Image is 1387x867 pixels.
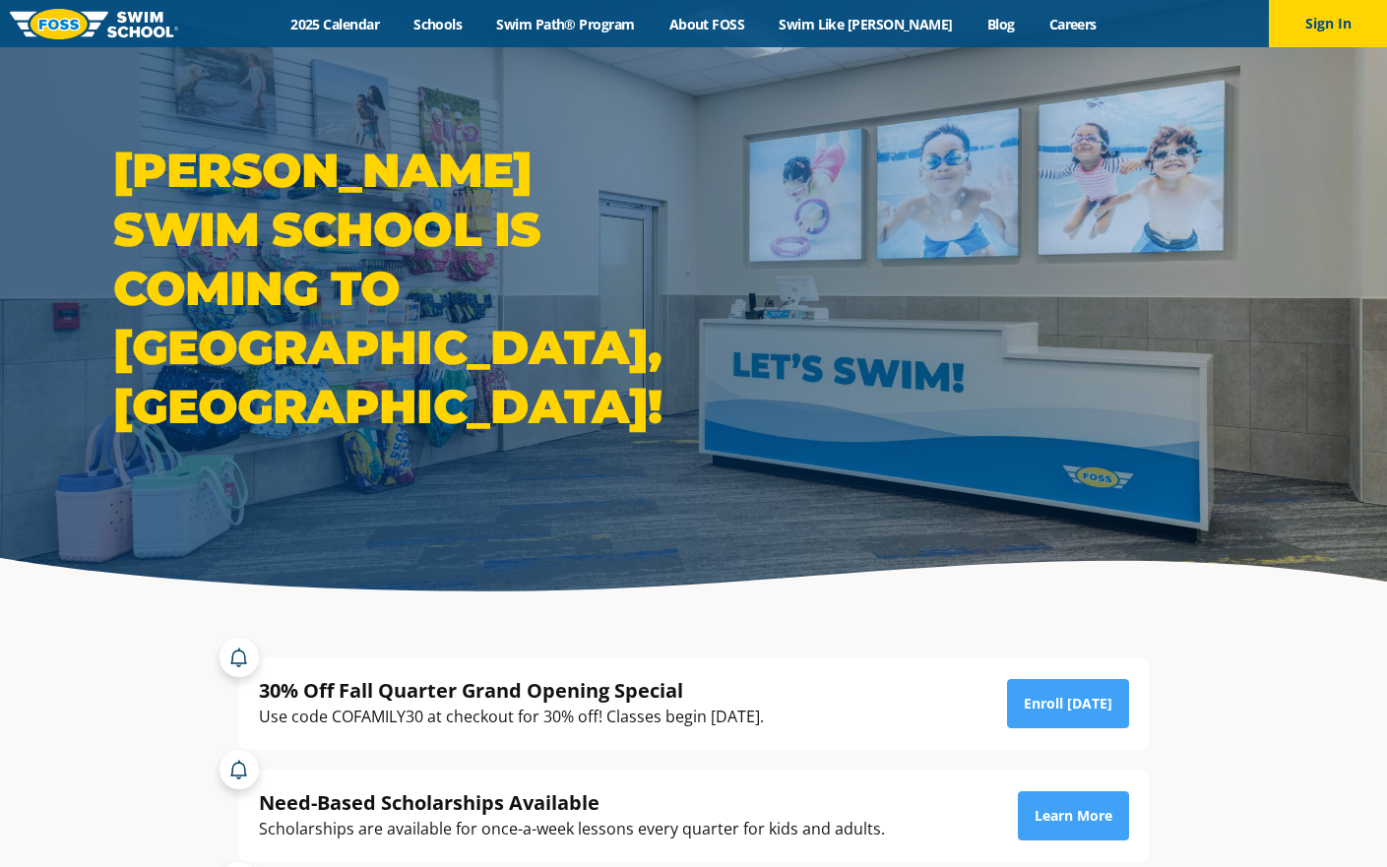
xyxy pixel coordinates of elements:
a: About FOSS [652,15,762,33]
a: Blog [970,15,1032,33]
a: Enroll [DATE] [1007,679,1129,728]
a: Swim Path® Program [479,15,652,33]
div: 30% Off Fall Quarter Grand Opening Special [259,677,764,704]
a: Schools [397,15,479,33]
div: Use code COFAMILY30 at checkout for 30% off! Classes begin [DATE]. [259,704,764,730]
div: Scholarships are available for once-a-week lessons every quarter for kids and adults. [259,816,885,842]
div: Need-Based Scholarships Available [259,789,885,816]
img: FOSS Swim School Logo [10,9,178,39]
a: Careers [1032,15,1113,33]
a: Learn More [1018,791,1129,840]
a: 2025 Calendar [274,15,397,33]
a: Swim Like [PERSON_NAME] [762,15,971,33]
h1: [PERSON_NAME] Swim School is coming to [GEOGRAPHIC_DATA], [GEOGRAPHIC_DATA]! [113,141,684,436]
